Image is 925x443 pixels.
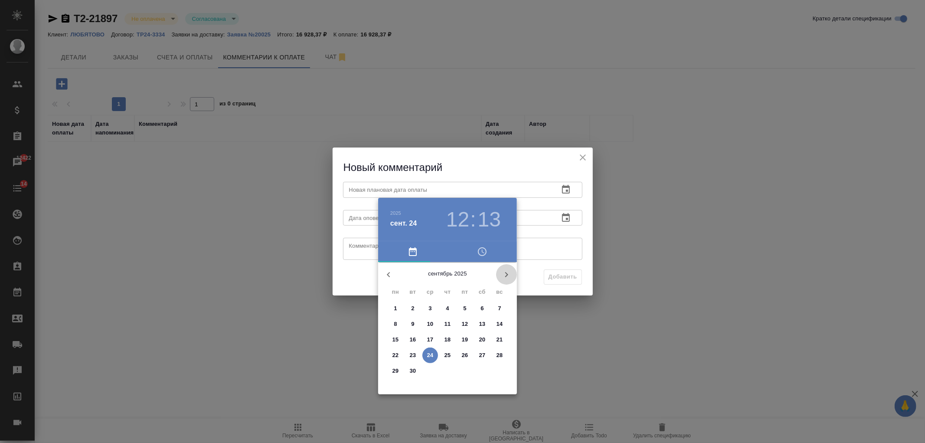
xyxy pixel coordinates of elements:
[474,288,490,296] span: сб
[410,335,416,344] p: 16
[388,332,403,348] button: 15
[492,301,507,316] button: 7
[474,316,490,332] button: 13
[405,348,421,363] button: 23
[427,320,434,328] p: 10
[440,288,455,296] span: чт
[492,348,507,363] button: 28
[457,348,473,363] button: 26
[388,316,403,332] button: 8
[422,301,438,316] button: 3
[388,301,403,316] button: 1
[492,332,507,348] button: 21
[392,351,399,360] p: 22
[457,332,473,348] button: 19
[478,207,501,232] button: 13
[405,288,421,296] span: вт
[388,348,403,363] button: 22
[410,367,416,375] p: 30
[410,351,416,360] p: 23
[462,320,468,328] p: 12
[440,301,455,316] button: 4
[445,320,451,328] p: 11
[474,301,490,316] button: 6
[422,348,438,363] button: 24
[474,332,490,348] button: 20
[479,351,486,360] p: 27
[392,335,399,344] p: 15
[390,218,417,229] button: сент. 24
[497,320,503,328] p: 14
[394,320,397,328] p: 8
[427,335,434,344] p: 17
[492,316,507,332] button: 14
[411,320,414,328] p: 9
[498,304,501,313] p: 7
[427,351,434,360] p: 24
[497,351,503,360] p: 28
[394,304,397,313] p: 1
[492,288,507,296] span: вс
[480,304,484,313] p: 6
[462,351,468,360] p: 26
[457,288,473,296] span: пт
[405,316,421,332] button: 9
[479,335,486,344] p: 20
[422,332,438,348] button: 17
[405,301,421,316] button: 2
[399,269,496,278] p: сентябрь 2025
[388,363,403,379] button: 29
[390,210,401,216] button: 2025
[463,304,466,313] p: 5
[470,207,476,232] h3: :
[446,304,449,313] p: 4
[440,316,455,332] button: 11
[422,316,438,332] button: 10
[479,320,486,328] p: 13
[411,304,414,313] p: 2
[497,335,503,344] p: 21
[445,335,451,344] p: 18
[445,351,451,360] p: 25
[474,348,490,363] button: 27
[388,288,403,296] span: пн
[428,304,431,313] p: 3
[462,335,468,344] p: 19
[457,301,473,316] button: 5
[446,207,469,232] button: 12
[422,288,438,296] span: ср
[457,316,473,332] button: 12
[405,332,421,348] button: 16
[392,367,399,375] p: 29
[440,348,455,363] button: 25
[440,332,455,348] button: 18
[405,363,421,379] button: 30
